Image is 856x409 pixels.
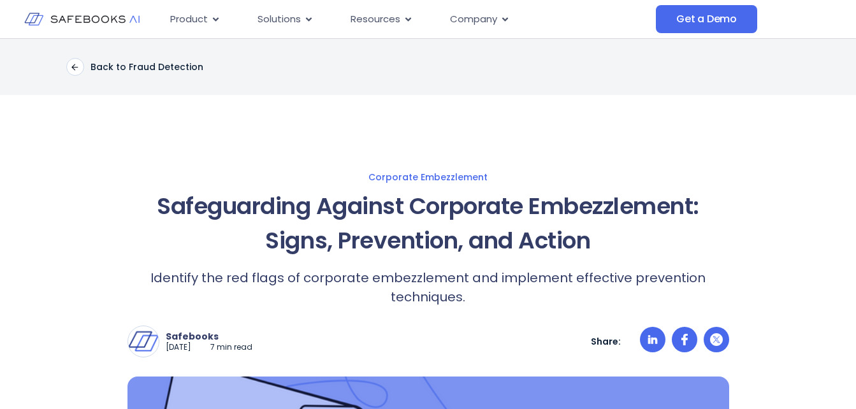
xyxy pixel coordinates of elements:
span: Resources [351,12,400,27]
nav: Menu [160,7,656,32]
div: Menu Toggle [160,7,656,32]
h1: Safeguarding Against Corporate Embezzlement: Signs, Prevention, and Action [127,189,729,258]
img: Safebooks [128,326,159,357]
span: Company [450,12,497,27]
p: Back to Fraud Detection [91,61,203,73]
p: 7 min read [210,342,252,353]
span: Get a Demo [676,13,737,25]
p: [DATE] [166,342,191,353]
p: Share: [591,336,621,347]
span: Product [170,12,208,27]
a: Back to Fraud Detection [66,58,203,76]
a: Corporate Embezzlement [13,171,843,183]
span: Solutions [258,12,301,27]
p: Safebooks [166,331,252,342]
a: Get a Demo [656,5,757,33]
p: Identify the red flags of corporate embezzlement and implement effective prevention techniques. [127,268,729,306]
